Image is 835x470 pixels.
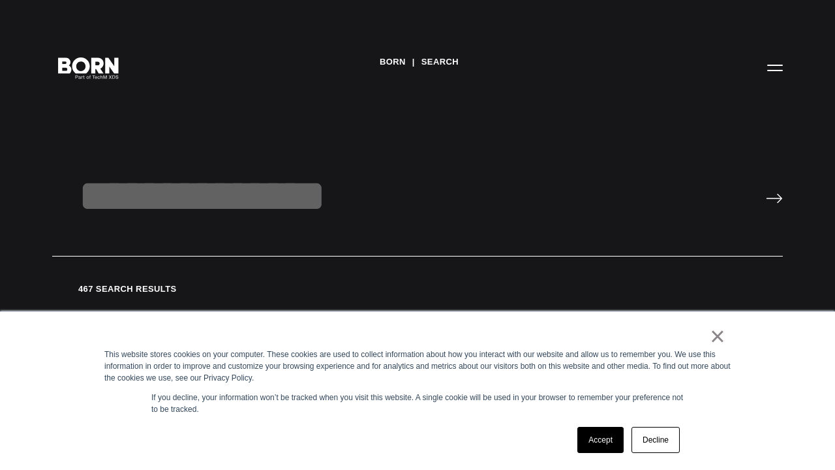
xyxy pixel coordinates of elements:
a: Search [421,52,459,72]
a: BORN [380,52,406,72]
a: Accept [577,427,624,453]
a: Decline [631,427,680,453]
a: × [710,330,725,342]
input: Submit [766,193,783,204]
div: 467 search results [52,283,783,296]
button: Open [759,54,791,81]
p: If you decline, your information won’t be tracked when you visit this website. A single cookie wi... [151,392,684,415]
div: This website stores cookies on your computer. These cookies are used to collect information about... [104,349,731,384]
